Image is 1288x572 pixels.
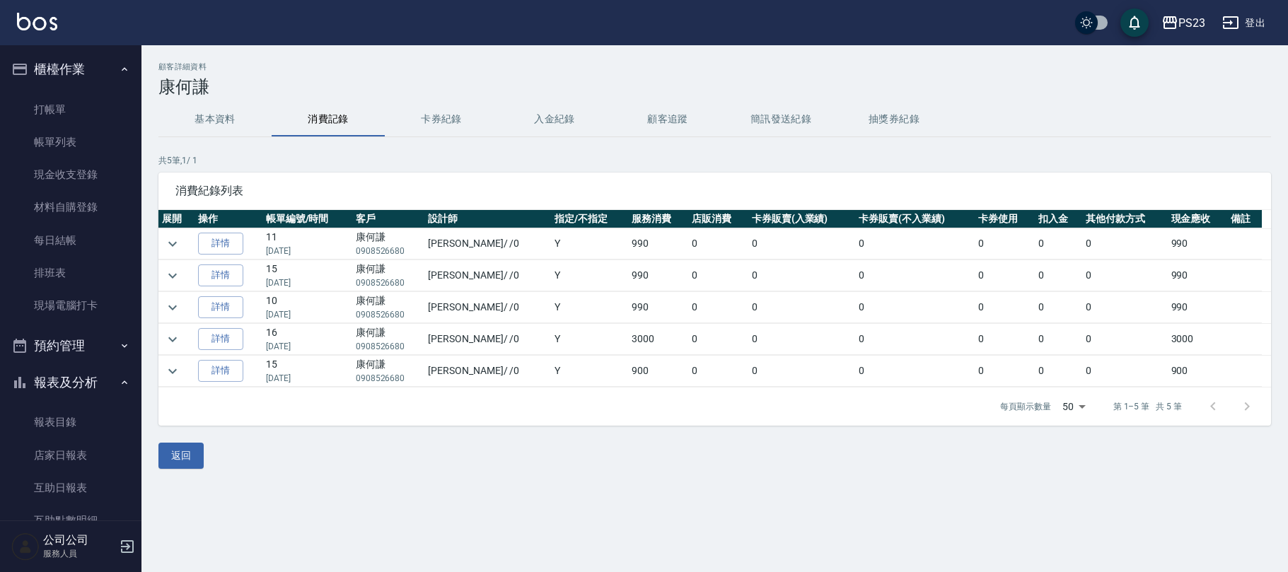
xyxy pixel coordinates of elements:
[688,228,748,259] td: 0
[158,103,272,136] button: 基本資料
[1082,210,1168,228] th: 其他付款方式
[6,472,136,504] a: 互助日報表
[352,228,424,259] td: 康何謙
[1168,210,1228,228] th: 現金應收
[385,103,498,136] button: 卡券紀錄
[1168,228,1228,259] td: 990
[688,324,748,355] td: 0
[162,329,183,350] button: expand row
[6,364,136,401] button: 報表及分析
[162,265,183,286] button: expand row
[551,228,628,259] td: Y
[266,372,349,385] p: [DATE]
[975,228,1035,259] td: 0
[1057,387,1091,426] div: 50
[198,296,243,318] a: 詳情
[6,439,136,472] a: 店家日報表
[424,324,551,355] td: [PERSON_NAME] / /0
[628,260,688,291] td: 990
[688,260,748,291] td: 0
[628,324,688,355] td: 3000
[551,210,628,228] th: 指定/不指定
[6,224,136,257] a: 每日結帳
[424,260,551,291] td: [PERSON_NAME] / /0
[6,289,136,322] a: 現場電腦打卡
[551,356,628,387] td: Y
[1227,210,1262,228] th: 備註
[975,210,1035,228] th: 卡券使用
[628,292,688,323] td: 990
[356,340,421,353] p: 0908526680
[1217,10,1271,36] button: 登出
[1035,356,1082,387] td: 0
[855,260,975,291] td: 0
[356,276,421,289] p: 0908526680
[198,328,243,350] a: 詳情
[43,547,115,560] p: 服務人員
[6,191,136,223] a: 材料自購登錄
[352,292,424,323] td: 康何謙
[266,340,349,353] p: [DATE]
[1168,356,1228,387] td: 900
[1000,400,1051,413] p: 每頁顯示數量
[198,360,243,382] a: 詳情
[1082,228,1168,259] td: 0
[1156,8,1211,37] button: PS23
[975,324,1035,355] td: 0
[272,103,385,136] button: 消費記錄
[6,504,136,537] a: 互助點數明細
[1082,292,1168,323] td: 0
[43,533,115,547] h5: 公司公司
[748,228,855,259] td: 0
[262,210,352,228] th: 帳單編號/時間
[551,292,628,323] td: Y
[162,361,183,382] button: expand row
[855,292,975,323] td: 0
[424,210,551,228] th: 設計師
[158,77,1271,97] h3: 康何謙
[855,324,975,355] td: 0
[1082,356,1168,387] td: 0
[262,324,352,355] td: 16
[424,292,551,323] td: [PERSON_NAME] / /0
[975,292,1035,323] td: 0
[688,356,748,387] td: 0
[352,210,424,228] th: 客戶
[748,260,855,291] td: 0
[6,126,136,158] a: 帳單列表
[1082,260,1168,291] td: 0
[748,292,855,323] td: 0
[11,532,40,561] img: Person
[6,406,136,438] a: 報表目錄
[356,372,421,385] p: 0908526680
[162,233,183,255] button: expand row
[1035,324,1082,355] td: 0
[262,356,352,387] td: 15
[748,210,855,228] th: 卡券販賣(入業績)
[158,154,1271,167] p: 共 5 筆, 1 / 1
[628,210,688,228] th: 服務消費
[1120,8,1149,37] button: save
[1113,400,1182,413] p: 第 1–5 筆 共 5 筆
[1168,260,1228,291] td: 990
[158,62,1271,71] h2: 顧客詳細資料
[424,228,551,259] td: [PERSON_NAME] / /0
[1168,324,1228,355] td: 3000
[6,51,136,88] button: 櫃檯作業
[6,158,136,191] a: 現金收支登錄
[1168,292,1228,323] td: 990
[356,245,421,257] p: 0908526680
[498,103,611,136] button: 入金紀錄
[1035,210,1082,228] th: 扣入金
[1035,260,1082,291] td: 0
[855,356,975,387] td: 0
[17,13,57,30] img: Logo
[352,260,424,291] td: 康何謙
[551,324,628,355] td: Y
[975,260,1035,291] td: 0
[266,276,349,289] p: [DATE]
[1178,14,1205,32] div: PS23
[1035,228,1082,259] td: 0
[356,308,421,321] p: 0908526680
[198,233,243,255] a: 詳情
